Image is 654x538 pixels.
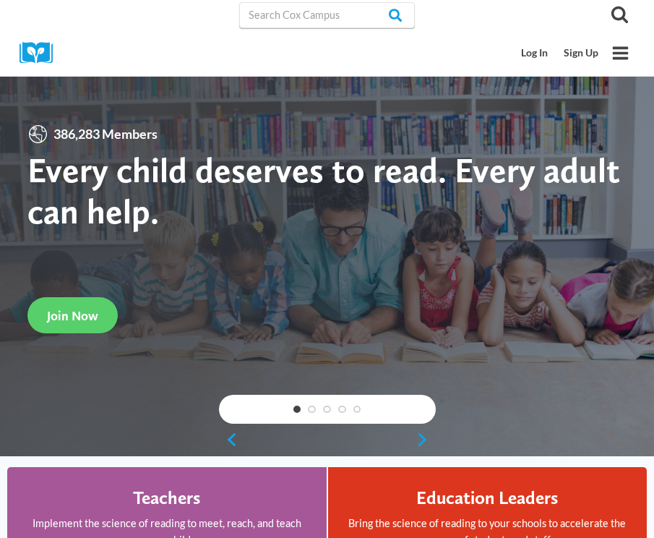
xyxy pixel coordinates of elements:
[338,406,346,414] a: 4
[47,308,98,323] span: Join Now
[27,149,620,232] strong: Every child deserves to read. Every adult can help.
[219,432,238,448] a: previous
[514,40,556,67] a: Log In
[20,42,63,64] img: Cox Campus
[239,2,416,28] input: Search Cox Campus
[606,39,634,67] button: Open menu
[416,487,558,508] h4: Education Leaders
[556,40,606,67] a: Sign Up
[48,124,163,145] span: 386,283 Members
[514,40,606,67] nav: Secondary Mobile Navigation
[27,297,118,333] a: Join Now
[133,487,200,508] h4: Teachers
[353,406,361,414] a: 5
[323,406,331,414] a: 3
[308,406,316,414] a: 2
[219,425,436,454] div: content slider buttons
[293,406,301,414] a: 1
[416,432,436,448] a: next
